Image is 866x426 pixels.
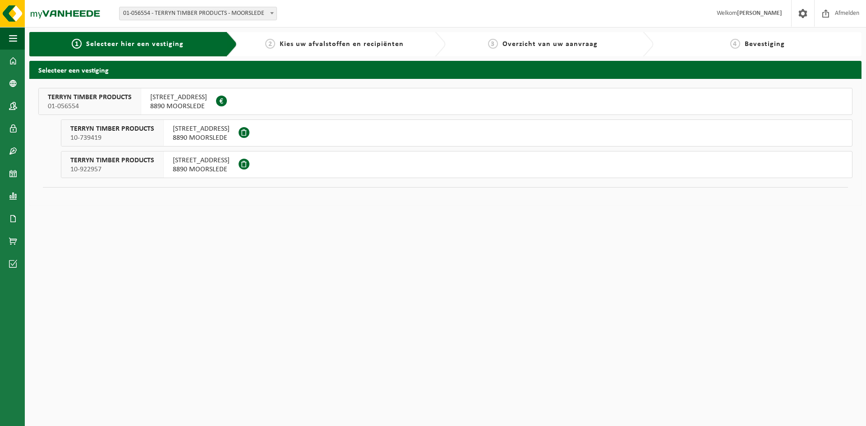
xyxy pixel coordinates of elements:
[29,61,861,78] h2: Selecteer een vestiging
[70,156,154,165] span: TERRYN TIMBER PRODUCTS
[173,133,230,142] span: 8890 MOORSLEDE
[120,7,276,20] span: 01-056554 - TERRYN TIMBER PRODUCTS - MOORSLEDE
[488,39,498,49] span: 3
[150,93,207,102] span: [STREET_ADDRESS]
[745,41,785,48] span: Bevestiging
[70,165,154,174] span: 10-922957
[737,10,782,17] strong: [PERSON_NAME]
[38,88,852,115] button: TERRYN TIMBER PRODUCTS 01-056554 [STREET_ADDRESS]8890 MOORSLEDE
[280,41,404,48] span: Kies uw afvalstoffen en recipiënten
[150,102,207,111] span: 8890 MOORSLEDE
[730,39,740,49] span: 4
[173,124,230,133] span: [STREET_ADDRESS]
[72,39,82,49] span: 1
[86,41,184,48] span: Selecteer hier een vestiging
[173,165,230,174] span: 8890 MOORSLEDE
[61,119,852,147] button: TERRYN TIMBER PRODUCTS 10-739419 [STREET_ADDRESS]8890 MOORSLEDE
[265,39,275,49] span: 2
[70,133,154,142] span: 10-739419
[173,156,230,165] span: [STREET_ADDRESS]
[119,7,277,20] span: 01-056554 - TERRYN TIMBER PRODUCTS - MOORSLEDE
[48,102,132,111] span: 01-056554
[70,124,154,133] span: TERRYN TIMBER PRODUCTS
[502,41,598,48] span: Overzicht van uw aanvraag
[48,93,132,102] span: TERRYN TIMBER PRODUCTS
[61,151,852,178] button: TERRYN TIMBER PRODUCTS 10-922957 [STREET_ADDRESS]8890 MOORSLEDE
